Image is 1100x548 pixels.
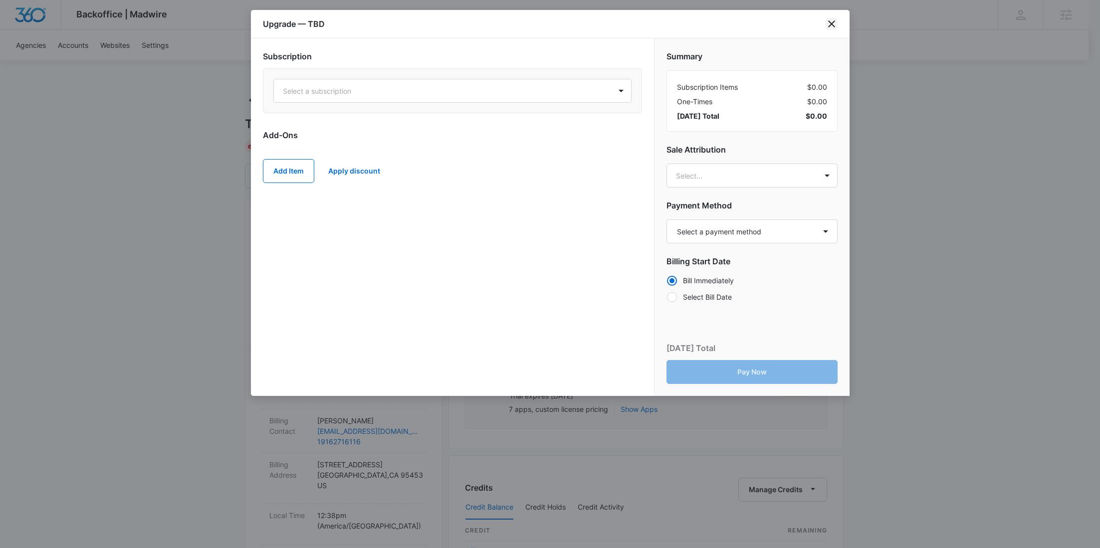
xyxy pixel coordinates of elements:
[263,50,642,62] h2: Subscription
[318,159,390,183] button: Apply discount
[263,18,325,30] h1: Upgrade — TBD
[666,292,838,302] label: Select Bill Date
[677,82,738,92] span: Subscription Items
[263,129,642,141] h2: Add-Ons
[677,96,712,107] span: One-Times
[677,82,827,92] div: $0.00
[666,144,838,156] h2: Sale Attribution
[666,199,838,211] h2: Payment Method
[263,159,314,183] button: Add Item
[666,255,838,267] h2: Billing Start Date
[806,111,827,121] span: $0.00
[826,18,838,30] button: close
[677,111,719,121] span: [DATE] Total
[666,275,838,286] label: Bill Immediately
[666,50,838,62] h2: Summary
[677,96,827,107] div: $0.00
[283,86,285,96] input: Subscription
[666,342,715,354] p: [DATE] Total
